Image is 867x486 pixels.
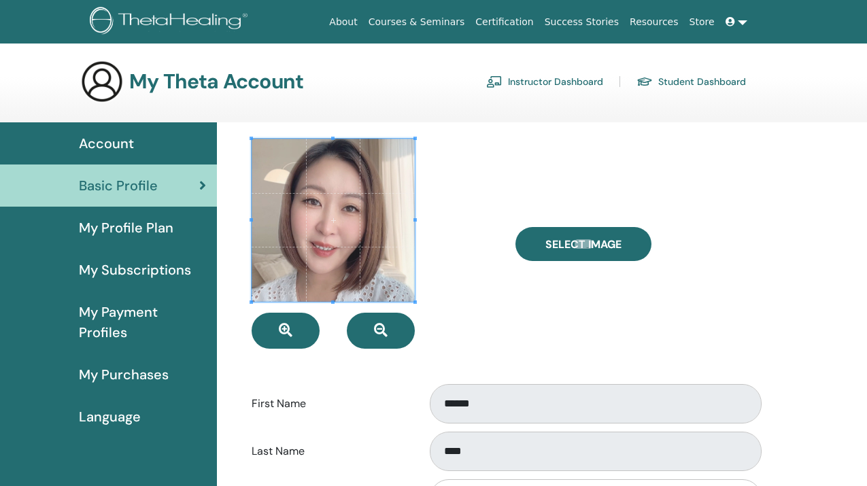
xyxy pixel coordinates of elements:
[80,60,124,103] img: generic-user-icon.jpg
[539,10,624,35] a: Success Stories
[241,391,418,417] label: First Name
[486,75,503,88] img: chalkboard-teacher.svg
[79,133,134,154] span: Account
[79,302,206,343] span: My Payment Profiles
[363,10,471,35] a: Courses & Seminars
[79,175,158,196] span: Basic Profile
[241,438,418,464] label: Last Name
[79,260,191,280] span: My Subscriptions
[90,7,252,37] img: logo.png
[624,10,684,35] a: Resources
[79,406,141,427] span: Language
[684,10,720,35] a: Store
[575,239,592,249] input: Select Image
[79,364,169,385] span: My Purchases
[636,76,653,88] img: graduation-cap.svg
[324,10,362,35] a: About
[79,218,173,238] span: My Profile Plan
[636,71,746,92] a: Student Dashboard
[486,71,603,92] a: Instructor Dashboard
[545,237,622,251] span: Select Image
[470,10,539,35] a: Certification
[129,69,303,94] h3: My Theta Account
